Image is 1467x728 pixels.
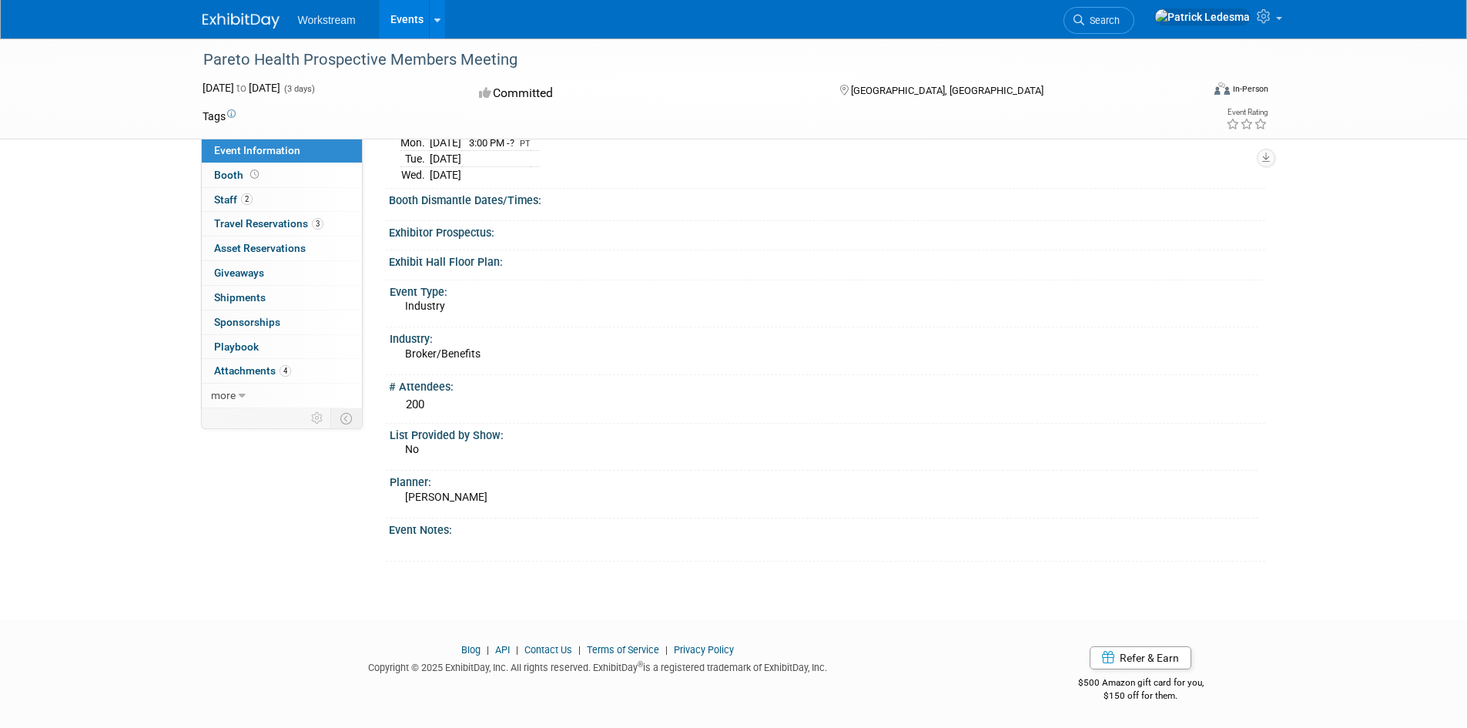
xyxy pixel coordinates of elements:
[587,644,659,656] a: Terms of Service
[512,644,522,656] span: |
[390,280,1258,300] div: Event Type:
[495,644,510,656] a: API
[247,169,262,180] span: Booth not reserved yet
[203,657,994,675] div: Copyright © 2025 ExhibitDay, Inc. All rights reserved. ExhibitDay is a registered trademark of Ex...
[389,221,1265,240] div: Exhibitor Prospectus:
[202,163,362,187] a: Booth
[312,218,323,230] span: 3
[214,341,259,353] span: Playbook
[202,188,362,212] a: Staff2
[283,84,315,94] span: (3 days)
[214,364,291,377] span: Attachments
[389,189,1265,208] div: Booth Dismantle Dates/Times:
[674,644,734,656] a: Privacy Policy
[405,300,445,312] span: Industry
[211,389,236,401] span: more
[400,167,430,183] td: Wed.
[483,644,493,656] span: |
[203,82,280,94] span: [DATE] [DATE]
[214,217,323,230] span: Travel Reservations
[390,327,1258,347] div: Industry:
[661,644,672,656] span: |
[430,151,461,167] td: [DATE]
[1063,7,1134,34] a: Search
[430,167,461,183] td: [DATE]
[1017,689,1265,703] div: $150 off for them.
[202,335,362,359] a: Playbook
[202,261,362,285] a: Giveaways
[202,384,362,408] a: more
[304,408,331,428] td: Personalize Event Tab Strip
[405,443,419,455] span: No
[430,134,461,151] td: [DATE]
[851,85,1043,96] span: [GEOGRAPHIC_DATA], [GEOGRAPHIC_DATA]
[524,644,572,656] a: Contact Us
[198,46,1178,74] div: Pareto Health Prospective Members Meeting
[1084,15,1120,26] span: Search
[241,193,253,205] span: 2
[1214,82,1230,95] img: Format-Inperson.png
[280,365,291,377] span: 4
[214,242,306,254] span: Asset Reservations
[214,291,266,304] span: Shipments
[202,359,362,383] a: Attachments4
[214,144,300,156] span: Event Information
[389,375,1265,394] div: # Attendees:
[400,134,430,151] td: Mon.
[520,139,531,149] span: PT
[405,491,487,503] span: [PERSON_NAME]
[638,660,643,669] sup: ®
[1090,646,1191,669] a: Refer & Earn
[389,250,1265,270] div: Exhibit Hall Floor Plan:
[461,644,481,656] a: Blog
[202,286,362,310] a: Shipments
[234,82,249,94] span: to
[202,139,362,163] a: Event Information
[202,212,362,236] a: Travel Reservations3
[330,408,362,428] td: Toggle Event Tabs
[510,137,514,149] span: ?
[469,137,517,149] span: 3:00 PM -
[400,393,1254,417] div: 200
[400,151,430,167] td: Tue.
[202,237,362,260] a: Asset Reservations
[474,80,815,107] div: Committed
[574,644,584,656] span: |
[214,267,264,279] span: Giveaways
[390,471,1258,490] div: Planner:
[1110,80,1269,103] div: Event Format
[1232,83,1268,95] div: In-Person
[1017,666,1265,702] div: $500 Amazon gift card for you,
[390,424,1258,443] div: List Provided by Show:
[214,169,262,181] span: Booth
[389,518,1265,538] div: Event Notes:
[214,193,253,206] span: Staff
[298,14,356,26] span: Workstream
[203,109,236,124] td: Tags
[405,347,481,360] span: Broker/Benefits
[203,13,280,29] img: ExhibitDay
[214,316,280,328] span: Sponsorships
[202,310,362,334] a: Sponsorships
[1154,8,1251,25] img: Patrick Ledesma
[1226,109,1268,116] div: Event Rating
